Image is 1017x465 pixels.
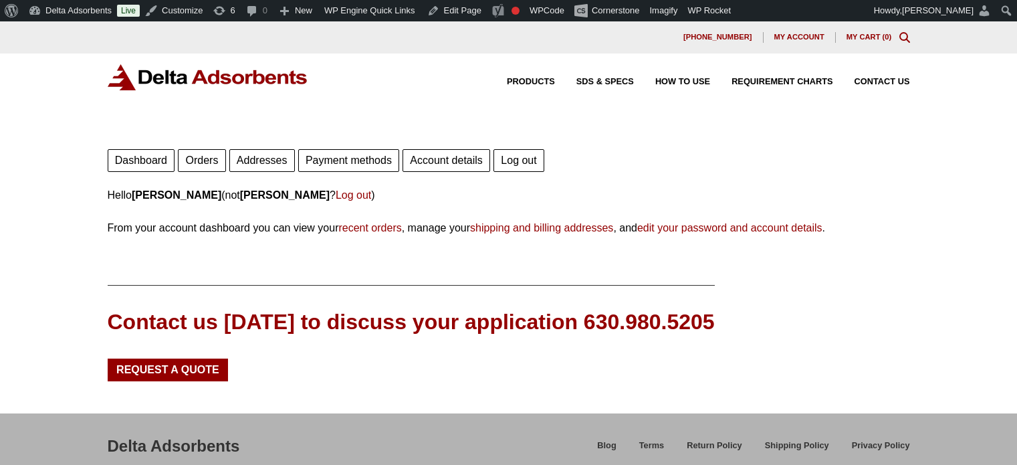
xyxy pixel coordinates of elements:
a: Account details [403,149,490,172]
p: Hello (not ? ) [108,186,910,204]
a: Log out [336,189,371,201]
a: Log out [493,149,544,172]
span: Return Policy [687,442,742,450]
a: How to Use [634,78,710,86]
a: My Cart (0) [846,33,892,41]
a: Live [117,5,140,17]
a: Orders [178,149,225,172]
a: Privacy Policy [840,438,910,462]
p: From your account dashboard you can view your , manage your , and . [108,219,910,237]
a: Addresses [229,149,295,172]
a: Request a Quote [108,359,229,381]
strong: [PERSON_NAME] [240,189,330,201]
span: SDS & SPECS [576,78,634,86]
span: Contact Us [855,78,910,86]
a: SDS & SPECS [555,78,634,86]
a: My account [764,32,836,43]
a: Products [485,78,555,86]
span: [PERSON_NAME] [902,5,974,15]
span: Terms [639,442,664,450]
a: Blog [586,438,627,462]
div: Contact us [DATE] to discuss your application 630.980.5205 [108,307,715,337]
a: shipping and billing addresses [470,222,613,234]
span: [PHONE_NUMBER] [683,33,752,41]
span: Requirement Charts [731,78,832,86]
span: Shipping Policy [765,442,829,450]
span: Products [507,78,555,86]
span: Blog [597,442,616,450]
a: Payment methods [298,149,399,172]
a: Terms [628,438,675,462]
a: Contact Us [833,78,910,86]
nav: Account pages [108,146,910,172]
span: How to Use [655,78,710,86]
span: Privacy Policy [852,442,910,450]
a: recent orders [338,222,401,234]
a: Shipping Policy [754,438,840,462]
div: Delta Adsorbents [108,435,240,458]
strong: [PERSON_NAME] [132,189,221,201]
a: Return Policy [675,438,754,462]
span: 0 [885,33,889,41]
a: edit your password and account details [637,222,822,234]
div: Focus keyphrase not set [512,7,520,15]
a: [PHONE_NUMBER] [673,32,764,43]
div: Toggle Modal Content [899,32,910,43]
span: My account [774,33,824,41]
span: Request a Quote [116,365,219,375]
img: Delta Adsorbents [108,64,308,90]
a: Dashboard [108,149,175,172]
a: Requirement Charts [710,78,832,86]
